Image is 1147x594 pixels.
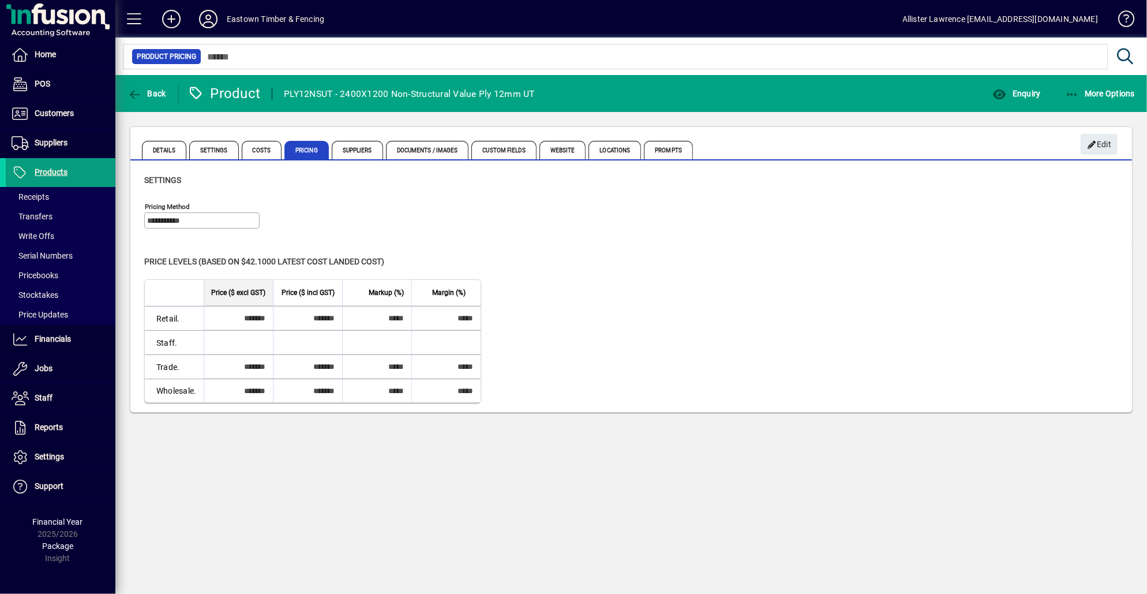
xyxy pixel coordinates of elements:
span: Level [156,286,172,299]
span: Product Pricing [137,51,196,62]
span: Pricebooks [12,271,58,280]
span: Products [35,167,68,177]
span: Costs [242,141,282,159]
a: Transfers [6,207,115,226]
a: Write Offs [6,226,115,246]
a: POS [6,70,115,99]
span: Home [35,50,56,59]
span: Price ($ incl GST) [282,286,335,299]
td: Wholesale. [145,379,204,402]
a: Support [6,472,115,501]
span: Settings [144,175,181,185]
a: Financials [6,325,115,354]
span: Locations [589,141,641,159]
span: Package [42,541,73,551]
span: Suppliers [35,138,68,147]
td: Trade. [145,354,204,379]
a: Stocktakes [6,285,115,305]
a: Jobs [6,354,115,383]
div: Eastown Timber & Fencing [227,10,324,28]
td: Staff. [145,330,204,354]
span: Serial Numbers [12,251,73,260]
a: Customers [6,99,115,128]
span: Pricing [284,141,329,159]
button: More Options [1062,83,1138,104]
span: Transfers [12,212,53,221]
span: Prompts [644,141,693,159]
span: Settings [35,452,64,461]
span: Jobs [35,364,53,373]
span: Edit [1087,135,1112,154]
span: Settings [189,141,239,159]
mat-label: Pricing method [145,203,190,211]
button: Edit [1081,134,1118,155]
span: Staff [35,393,53,402]
span: Reports [35,423,63,432]
span: Back [128,89,166,98]
button: Enquiry [989,83,1043,104]
a: Knowledge Base [1109,2,1133,40]
span: Custom Fields [471,141,536,159]
app-page-header-button: Back [115,83,179,104]
span: Financials [35,334,71,343]
div: Allister Lawrence [EMAIL_ADDRESS][DOMAIN_NAME] [902,10,1098,28]
button: Profile [190,9,227,29]
span: POS [35,79,50,88]
span: Financial Year [33,517,83,526]
span: More Options [1065,89,1135,98]
span: Enquiry [992,89,1040,98]
span: Price Updates [12,310,68,319]
span: Customers [35,109,74,118]
a: Receipts [6,187,115,207]
span: Receipts [12,192,49,201]
a: Staff [6,384,115,413]
span: Write Offs [12,231,54,241]
span: Suppliers [332,141,383,159]
span: Website [539,141,586,159]
a: Price Updates [6,305,115,324]
span: Documents / Images [386,141,469,159]
span: Margin (%) [433,286,466,299]
span: Markup (%) [369,286,404,299]
a: Home [6,40,115,69]
button: Add [153,9,190,29]
a: Suppliers [6,129,115,158]
a: Settings [6,443,115,472]
a: Pricebooks [6,266,115,285]
button: Back [125,83,169,104]
div: Product [188,84,261,103]
td: Retail. [145,306,204,330]
a: Serial Numbers [6,246,115,266]
span: Details [142,141,186,159]
span: Price ($ excl GST) [212,286,266,299]
span: Support [35,481,63,491]
span: Price levels (based on $42.1000 Latest cost landed cost) [144,257,384,266]
div: PLY12NSUT - 2400X1200 Non-Structural Value Ply 12mm UT [284,85,535,103]
span: Stocktakes [12,290,58,300]
a: Reports [6,413,115,442]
